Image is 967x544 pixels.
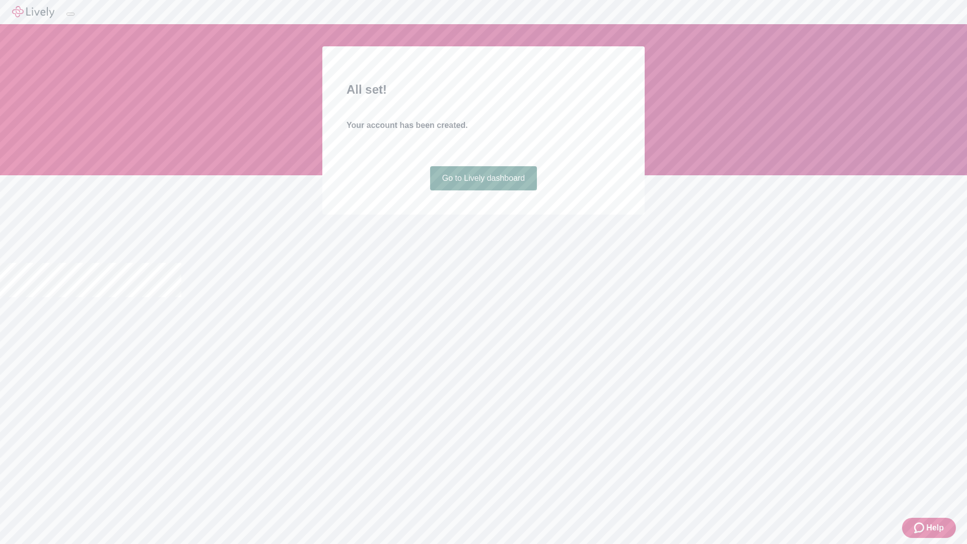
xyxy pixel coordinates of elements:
[12,6,54,18] img: Lively
[902,518,956,538] button: Zendesk support iconHelp
[926,522,944,534] span: Help
[347,81,620,99] h2: All set!
[430,166,537,190] a: Go to Lively dashboard
[347,119,620,131] h4: Your account has been created.
[914,522,926,534] svg: Zendesk support icon
[66,13,75,16] button: Log out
